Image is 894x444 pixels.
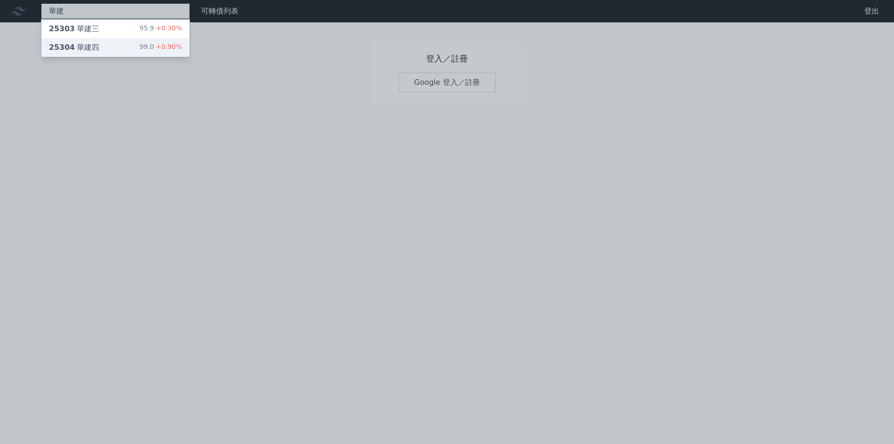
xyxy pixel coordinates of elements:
[140,23,182,34] div: 95.9
[49,24,75,33] span: 25303
[154,24,182,32] span: +0.30%
[154,43,182,50] span: +0.90%
[41,20,190,38] a: 25303華建三 95.9+0.30%
[49,43,75,52] span: 25304
[847,399,894,444] div: 聊天小工具
[41,38,190,57] a: 25304華建四 99.0+0.90%
[140,42,182,53] div: 99.0
[49,23,99,34] div: 華建三
[847,399,894,444] iframe: Chat Widget
[49,42,99,53] div: 華建四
